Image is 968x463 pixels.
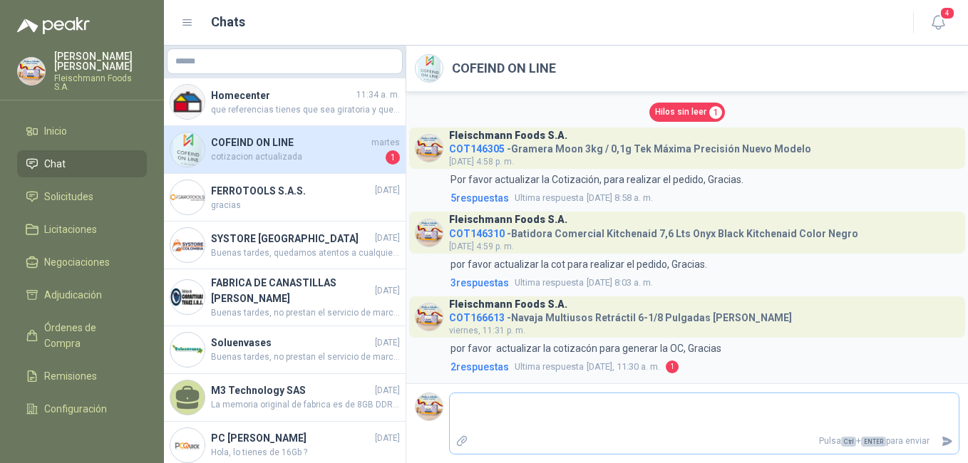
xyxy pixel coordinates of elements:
[17,183,147,210] a: Solicitudes
[18,58,45,85] img: Company Logo
[164,126,406,174] a: Company LogoCOFEIND ON LINEmartescotizacion actualizada1
[448,359,959,375] a: 2respuestasUltima respuesta[DATE], 11:30 a. m.1
[170,333,205,367] img: Company Logo
[17,428,147,455] a: Manuales y ayuda
[515,360,660,374] span: [DATE], 11:30 a. m.
[861,437,886,447] span: ENTER
[450,256,707,272] p: por favor actualizar la cot para realizar el pedido, Gracias.
[17,17,90,34] img: Logo peakr
[211,430,372,446] h4: PC [PERSON_NAME]
[44,189,93,204] span: Solicitudes
[356,88,400,102] span: 11:34 a. m.
[211,88,354,103] h4: Homecenter
[164,326,406,374] a: Company LogoSoluenvases[DATE]Buenas tardes, no prestan el servicio de marcación, solo la venta de...
[449,301,567,308] h3: Fleischmann Foods S.A.
[17,281,147,308] a: Adjudicación
[211,183,372,199] h4: FERROTOOLS S.A.S.
[44,320,133,351] span: Órdenes de Compra
[416,55,443,82] img: Company Logo
[17,363,147,390] a: Remisiones
[416,135,443,162] img: Company Logo
[17,118,147,145] a: Inicio
[54,51,147,71] p: [PERSON_NAME] [PERSON_NAME]
[375,184,400,197] span: [DATE]
[375,384,400,397] span: [DATE]
[170,428,205,462] img: Company Logo
[416,303,443,331] img: Company Logo
[448,275,959,291] a: 3respuestasUltima respuesta[DATE] 8:03 a. m.
[925,10,951,36] button: 4
[386,150,400,165] span: 1
[449,326,525,335] span: viernes, 11:31 p. m.
[211,12,245,32] h1: Chats
[375,336,400,350] span: [DATE]
[449,312,505,323] span: COT166613
[515,191,584,205] span: Ultima respuesta
[44,156,66,172] span: Chat
[170,132,205,167] img: Company Logo
[449,140,811,153] h4: - Gramera Moon 3kg / 0,1g Tek Máxima Precisión Nuevo Modelo
[170,85,205,119] img: Company Logo
[17,314,147,357] a: Órdenes de Compra
[211,335,372,350] h4: Soluenvases
[449,132,567,140] h3: Fleischmann Foods S.A.
[450,340,721,356] p: por favor actualizar la cotizacón para generar la OC, Gracias
[450,190,509,206] span: 5 respuesta s
[709,106,722,119] span: 1
[449,228,505,239] span: COT146310
[44,401,107,417] span: Configuración
[164,374,406,422] a: M3 Technology SAS[DATE]La memoria original de fabrica es de 8GB DDR4, se sugiere instalar un SIM ...
[449,308,792,322] h4: - Navaja Multiusos Retráctil 6-1/8 Pulgadas [PERSON_NAME]
[841,437,856,447] span: Ctrl
[935,429,959,454] button: Enviar
[164,222,406,269] a: Company LogoSYSTORE [GEOGRAPHIC_DATA][DATE]Buenas tardes, quedamos atentos a cualquier duda
[449,143,505,155] span: COT146305
[17,249,147,276] a: Negociaciones
[450,275,509,291] span: 3 respuesta s
[449,216,567,224] h3: Fleischmann Foods S.A.
[375,284,400,298] span: [DATE]
[211,246,400,260] span: Buenas tardes, quedamos atentos a cualquier duda
[211,275,372,306] h4: FABRICA DE CANASTILLAS [PERSON_NAME]
[211,231,372,246] h4: SYSTORE [GEOGRAPHIC_DATA]
[211,398,400,412] span: La memoria original de fabrica es de 8GB DDR4, se sugiere instalar un SIM adicional de 8GB DDR4 e...
[449,241,514,251] span: [DATE] 4:59 p. m.
[515,276,653,290] span: [DATE] 8:03 a. m.
[17,150,147,177] a: Chat
[211,150,383,165] span: cotizacion actualizada
[17,395,147,422] a: Configuración
[211,135,369,150] h4: COFEIND ON LINE
[666,360,679,373] span: 1
[211,306,400,320] span: Buenas tardes, no prestan el servicio de marcación, solo la venta de la canastilla.
[44,123,67,139] span: Inicio
[211,446,400,459] span: Hola, lo tienes de 16Gb ?
[649,103,725,122] a: Hilos sin leer1
[44,254,110,270] span: Negociaciones
[375,231,400,245] span: [DATE]
[164,78,406,126] a: Company LogoHomecenter11:34 a. m.que referencias tienes que sea giratoria y que cumple con el mis...
[939,6,955,20] span: 4
[416,219,443,246] img: Company Logo
[449,157,514,167] span: [DATE] 4:58 p. m.
[211,383,372,398] h4: M3 Technology SAS
[448,190,959,206] a: 5respuestasUltima respuesta[DATE] 8:58 a. m.
[655,105,706,119] span: Hilos sin leer
[371,136,400,150] span: martes
[211,199,400,212] span: gracias
[515,276,584,290] span: Ultima respuesta
[164,269,406,326] a: Company LogoFABRICA DE CANASTILLAS [PERSON_NAME][DATE]Buenas tardes, no prestan el servicio de ma...
[44,368,97,384] span: Remisiones
[452,58,556,78] h2: COFEIND ON LINE
[170,280,205,314] img: Company Logo
[170,228,205,262] img: Company Logo
[375,432,400,445] span: [DATE]
[515,360,584,374] span: Ultima respuesta
[44,222,97,237] span: Licitaciones
[416,393,443,420] img: Company Logo
[211,103,400,117] span: que referencias tienes que sea giratoria y que cumple con el mismo precio
[449,224,858,238] h4: - Batidora Comercial Kitchenaid 7,6 Lts Onyx Black Kitchenaid Color Negro
[211,350,400,364] span: Buenas tardes, no prestan el servicio de marcación, solo la venta de la canastilla.
[164,174,406,222] a: Company LogoFERROTOOLS S.A.S.[DATE]gracias
[170,180,205,214] img: Company Logo
[450,172,743,187] p: Por favor actualizar la Cotización, para realizar el pedido, Gracias.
